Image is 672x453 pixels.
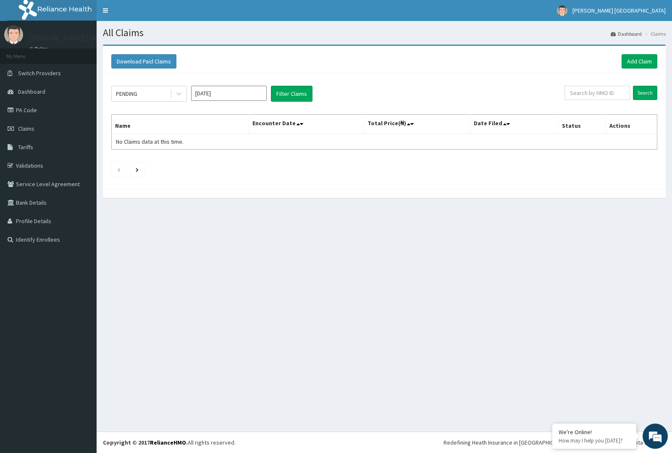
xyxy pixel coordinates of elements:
[29,34,155,42] p: [PERSON_NAME] [GEOGRAPHIC_DATA]
[564,86,630,100] input: Search by HMO ID
[18,143,33,151] span: Tariffs
[622,54,657,68] a: Add Claim
[116,138,184,145] span: No Claims data at this time.
[103,439,188,446] strong: Copyright © 2017 .
[18,125,34,132] span: Claims
[572,7,666,14] span: [PERSON_NAME] [GEOGRAPHIC_DATA]
[150,439,186,446] a: RelianceHMO
[18,69,61,77] span: Switch Providers
[557,5,567,16] img: User Image
[136,166,139,173] a: Next page
[559,428,630,436] div: We're Online!
[103,27,666,38] h1: All Claims
[249,115,364,134] th: Encounter Date
[116,90,137,98] div: PENDING
[364,115,470,134] th: Total Price(₦)
[111,54,176,68] button: Download Paid Claims
[633,86,657,100] input: Search
[117,166,121,173] a: Previous page
[643,30,666,37] li: Claims
[112,115,249,134] th: Name
[4,25,23,44] img: User Image
[18,88,45,95] span: Dashboard
[271,86,312,102] button: Filter Claims
[611,30,642,37] a: Dashboard
[470,115,559,134] th: Date Filed
[97,432,672,453] footer: All rights reserved.
[559,437,630,444] p: How may I help you today?
[191,86,267,101] input: Select Month and Year
[558,115,606,134] th: Status
[606,115,657,134] th: Actions
[444,438,666,447] div: Redefining Heath Insurance in [GEOGRAPHIC_DATA] using Telemedicine and Data Science!
[29,46,50,52] a: Online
